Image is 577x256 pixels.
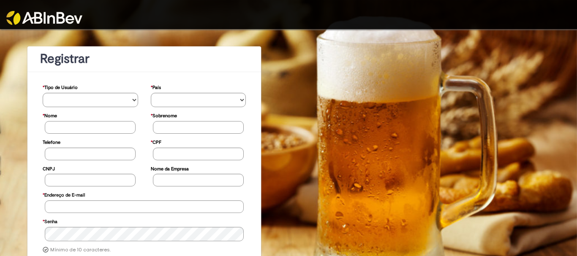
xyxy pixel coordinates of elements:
[43,135,60,148] label: Telefone
[50,247,111,253] label: Mínimo de 10 caracteres.
[40,52,248,66] h1: Registrar
[43,81,78,93] label: Tipo de Usuário
[151,109,177,121] label: Sobrenome
[6,11,82,25] img: ABInbev-white.png
[43,109,57,121] label: Nome
[151,135,161,148] label: CPF
[43,162,55,174] label: CNPJ
[43,215,57,227] label: Senha
[151,162,189,174] label: Nome da Empresa
[43,188,85,200] label: Endereço de E-mail
[151,81,161,93] label: País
